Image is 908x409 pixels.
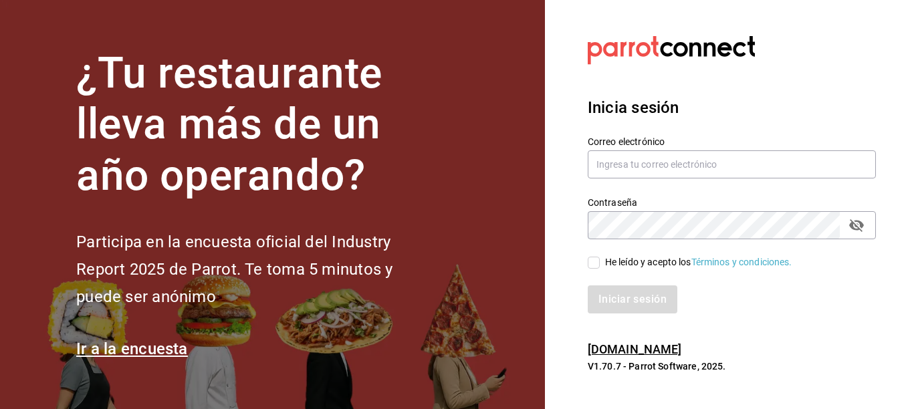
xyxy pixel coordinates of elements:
a: [DOMAIN_NAME] [588,342,682,356]
h1: ¿Tu restaurante lleva más de un año operando? [76,48,437,202]
h2: Participa en la encuesta oficial del Industry Report 2025 de Parrot. Te toma 5 minutos y puede se... [76,229,437,310]
input: Ingresa tu correo electrónico [588,150,876,178]
button: passwordField [845,214,868,237]
a: Ir a la encuesta [76,339,188,358]
label: Contraseña [588,197,876,207]
div: He leído y acepto los [605,255,792,269]
p: V1.70.7 - Parrot Software, 2025. [588,360,876,373]
label: Correo electrónico [588,136,876,146]
a: Términos y condiciones. [691,257,792,267]
h3: Inicia sesión [588,96,876,120]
